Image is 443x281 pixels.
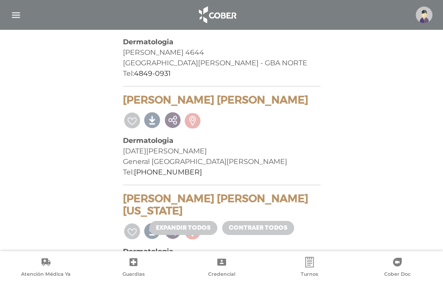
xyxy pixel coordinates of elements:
[2,257,90,279] a: Atención Médica Ya
[90,257,177,279] a: Guardias
[21,271,71,279] span: Atención Médica Ya
[123,58,321,68] div: [GEOGRAPHIC_DATA][PERSON_NAME] - GBA NORTE
[194,4,240,25] img: logo_cober_home-white.png
[123,136,173,145] b: Dermatologia
[134,69,171,78] a: 4849-0931
[208,271,235,279] span: Credencial
[123,47,321,58] div: [PERSON_NAME] 4644
[416,7,432,23] img: profile-placeholder.svg
[384,271,411,279] span: Cober Doc
[222,221,294,235] a: Contraer todos
[134,168,202,176] a: [PHONE_NUMBER]
[123,167,321,178] div: Tel:
[123,146,321,157] div: [DATE][PERSON_NAME]
[123,247,173,256] b: Dermatologia
[149,221,217,235] a: Expandir todos
[123,192,321,218] h4: [PERSON_NAME] [PERSON_NAME][US_STATE]
[266,257,353,279] a: Turnos
[353,257,441,279] a: Cober Doc
[123,68,321,79] div: Tel:
[123,94,321,107] h4: [PERSON_NAME] [PERSON_NAME]
[177,257,265,279] a: Credencial
[301,271,318,279] span: Turnos
[123,157,321,167] div: General [GEOGRAPHIC_DATA][PERSON_NAME]
[122,271,145,279] span: Guardias
[123,38,173,46] b: Dermatologia
[11,10,22,21] img: Cober_menu-lines-white.svg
